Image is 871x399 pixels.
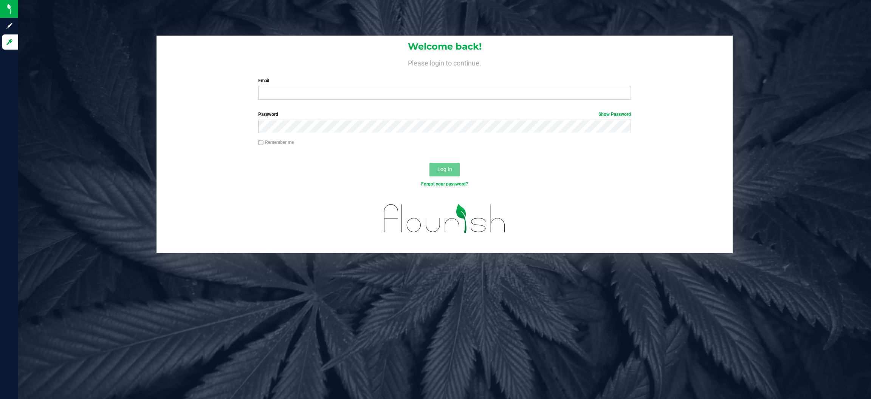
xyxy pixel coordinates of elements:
span: Log In [437,166,452,172]
a: Show Password [598,112,631,117]
label: Email [258,77,631,84]
img: flourish_logo.svg [373,195,517,242]
h1: Welcome back! [157,42,733,51]
inline-svg: Sign up [6,22,13,30]
input: Remember me [258,140,263,145]
label: Remember me [258,139,294,146]
span: Password [258,112,278,117]
a: Forgot your password? [421,181,468,187]
h4: Please login to continue. [157,58,733,67]
inline-svg: Log in [6,38,13,46]
button: Log In [429,163,460,176]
